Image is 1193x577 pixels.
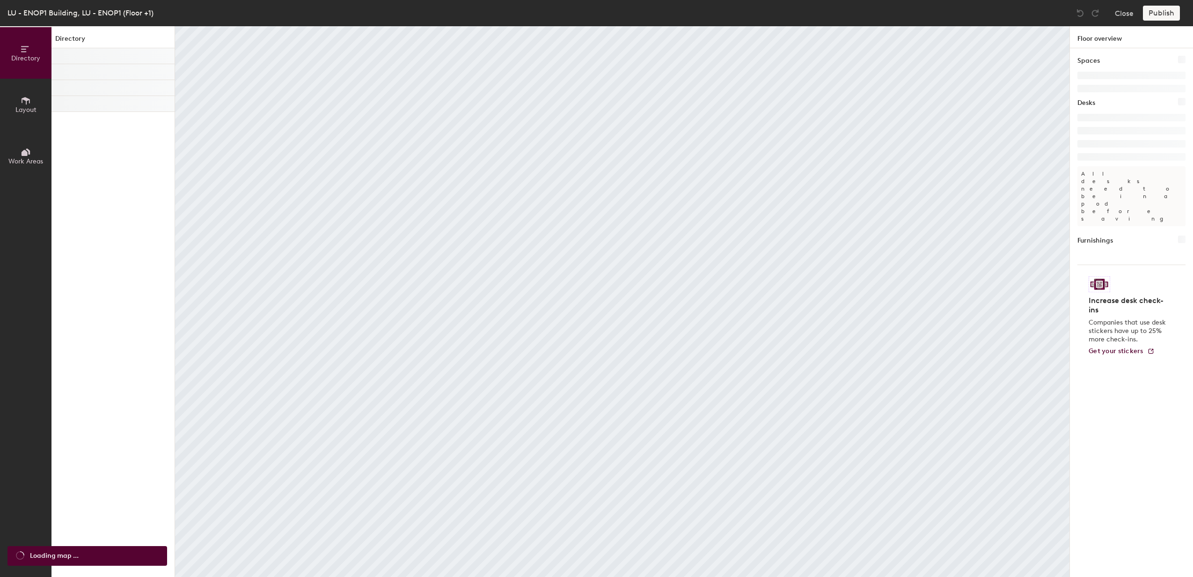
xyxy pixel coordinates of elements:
[11,54,40,62] span: Directory
[1077,166,1186,226] p: All desks need to be in a pod before saving
[1077,98,1095,108] h1: Desks
[51,34,175,48] h1: Directory
[1076,8,1085,18] img: Undo
[15,106,37,114] span: Layout
[1089,318,1169,344] p: Companies that use desk stickers have up to 25% more check-ins.
[30,551,79,561] span: Loading map ...
[1077,236,1113,246] h1: Furnishings
[175,26,1069,577] canvas: Map
[1070,26,1193,48] h1: Floor overview
[8,157,43,165] span: Work Areas
[1089,296,1169,315] h4: Increase desk check-ins
[1089,348,1155,355] a: Get your stickers
[7,7,154,19] div: LU - ENOP1 Building, LU - ENOP1 (Floor +1)
[1115,6,1134,21] button: Close
[1089,347,1143,355] span: Get your stickers
[1091,8,1100,18] img: Redo
[1077,56,1100,66] h1: Spaces
[1089,276,1110,292] img: Sticker logo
